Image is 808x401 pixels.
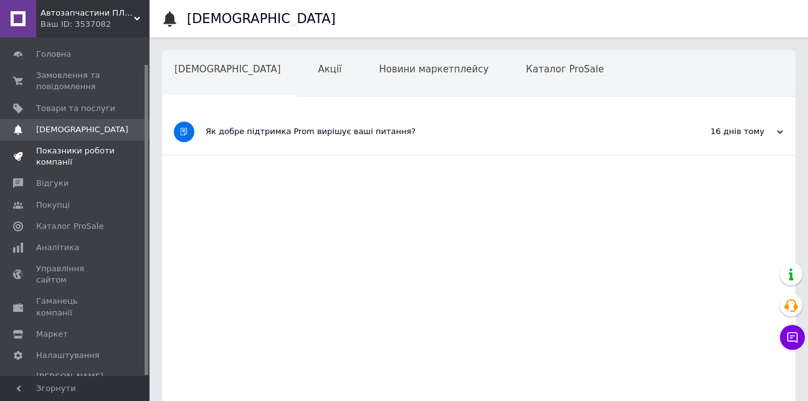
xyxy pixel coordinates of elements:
[526,64,604,75] span: Каталог ProSale
[658,126,783,137] div: 16 днів тому
[36,296,115,318] span: Гаманець компанії
[36,178,69,189] span: Відгуки
[36,103,115,114] span: Товари та послуги
[40,19,150,30] div: Ваш ID: 3537082
[36,221,103,232] span: Каталог ProSale
[780,325,805,350] button: Чат з покупцем
[36,145,115,168] span: Показники роботи компанії
[206,126,658,137] div: Як добре підтримка Prom вирішує ваші питання?
[36,329,68,340] span: Маркет
[318,64,342,75] span: Акції
[36,200,70,211] span: Покупці
[36,350,100,361] span: Налаштування
[36,70,115,92] span: Замовлення та повідомлення
[174,64,281,75] span: [DEMOGRAPHIC_DATA]
[36,242,79,253] span: Аналітика
[36,263,115,286] span: Управління сайтом
[36,124,128,135] span: [DEMOGRAPHIC_DATA]
[187,11,336,26] h1: [DEMOGRAPHIC_DATA]
[40,7,134,19] span: Автозапчастини ПЛЮС
[379,64,488,75] span: Новини маркетплейсу
[36,49,71,60] span: Головна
